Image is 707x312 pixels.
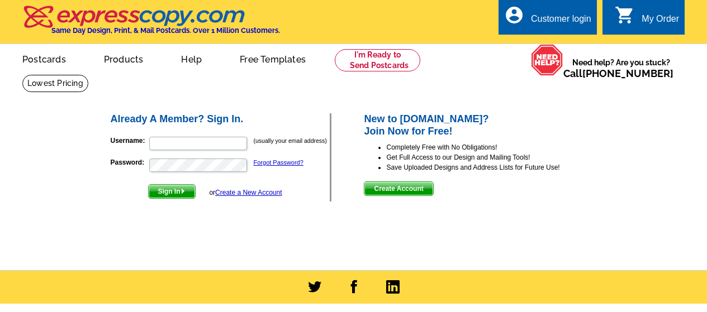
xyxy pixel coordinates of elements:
div: Customer login [531,14,591,30]
div: or [209,188,282,198]
img: button-next-arrow-white.png [181,189,186,194]
span: Sign In [149,185,195,198]
a: shopping_cart My Order [615,12,679,26]
span: Call [563,68,673,79]
label: Username: [111,136,148,146]
h4: Same Day Design, Print, & Mail Postcards. Over 1 Million Customers. [51,26,280,35]
li: Completely Free with No Obligations! [386,142,598,152]
a: Help [163,45,220,71]
a: [PHONE_NUMBER] [582,68,673,79]
a: Free Templates [222,45,324,71]
a: Create a New Account [215,189,282,196]
a: Forgot Password? [254,159,303,166]
button: Sign In [148,184,196,199]
li: Save Uploaded Designs and Address Lists for Future Use! [386,162,598,172]
a: Same Day Design, Print, & Mail Postcards. Over 1 Million Customers. [22,13,280,35]
i: shopping_cart [615,5,635,25]
a: Postcards [4,45,84,71]
div: My Order [642,14,679,30]
li: Get Full Access to our Design and Mailing Tools! [386,152,598,162]
img: help [531,44,563,76]
h2: New to [DOMAIN_NAME]? Join Now for Free! [364,113,598,137]
label: Password: [111,157,148,167]
small: (usually your email address) [254,137,327,144]
h2: Already A Member? Sign In. [111,113,330,126]
i: account_circle [504,5,524,25]
button: Create Account [364,181,433,196]
a: Products [86,45,162,71]
a: account_circle Customer login [504,12,591,26]
span: Need help? Are you stuck? [563,57,679,79]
